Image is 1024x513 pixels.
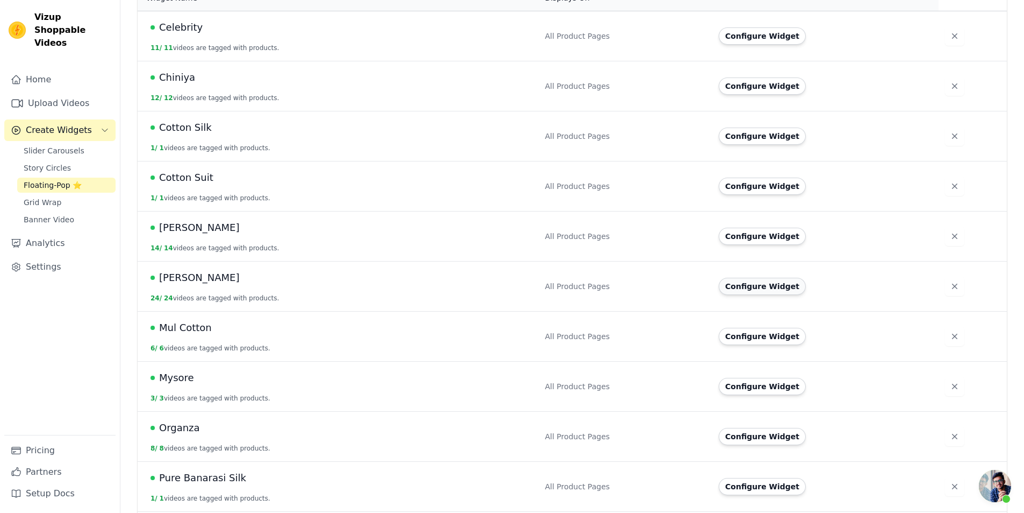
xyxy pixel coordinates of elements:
div: Open chat [979,470,1011,502]
button: Configure Widget [719,78,806,95]
span: 3 [160,395,164,402]
span: 3 / [151,395,157,402]
div: All Product Pages [545,281,706,292]
button: Configure Widget [719,378,806,395]
span: 12 / [151,94,162,102]
span: 1 / [151,144,157,152]
div: All Product Pages [545,181,706,192]
div: All Product Pages [545,81,706,92]
button: Configure Widget [719,278,806,295]
span: 12 [164,94,173,102]
span: Live Published [151,276,155,280]
span: Cotton Suit [159,170,213,185]
button: Delete widget [945,76,964,96]
span: 6 [160,345,164,352]
button: Delete widget [945,327,964,346]
span: Live Published [151,476,155,480]
span: Floating-Pop ⭐ [24,180,82,191]
span: 1 / [151,495,157,502]
span: 1 [160,144,164,152]
a: Slider Carousels [17,143,116,158]
a: Grid Wrap [17,195,116,210]
a: Story Circles [17,160,116,175]
button: 1/ 1videos are tagged with products. [151,494,270,503]
button: Configure Widget [719,178,806,195]
span: Live Published [151,175,155,180]
a: Setup Docs [4,483,116,504]
button: Delete widget [945,427,964,446]
span: 14 [164,244,173,252]
div: All Product Pages [545,231,706,242]
a: Settings [4,256,116,278]
button: Delete widget [945,277,964,296]
span: 11 / [151,44,162,52]
button: 12/ 12videos are tagged with products. [151,94,279,102]
button: 11/ 11videos are tagged with products. [151,44,279,52]
button: 6/ 6videos are tagged with products. [151,344,270,353]
button: 1/ 1videos are tagged with products. [151,194,270,202]
div: All Product Pages [545,381,706,392]
a: Pricing [4,440,116,461]
span: Mul Cotton [159,320,212,335]
span: Chiniya [159,70,195,85]
span: Celebrity [159,20,203,35]
button: Configure Widget [719,328,806,345]
span: 14 / [151,244,162,252]
div: All Product Pages [545,131,706,142]
span: [PERSON_NAME] [159,220,240,235]
span: Live Published [151,376,155,380]
div: All Product Pages [545,431,706,442]
span: 11 [164,44,173,52]
button: Configure Widget [719,27,806,45]
button: Delete widget [945,26,964,46]
button: 24/ 24videos are tagged with products. [151,294,279,303]
button: Delete widget [945,127,964,146]
span: 8 [160,445,164,452]
img: Vizup [9,22,26,39]
a: Floating-Pop ⭐ [17,178,116,193]
span: Grid Wrap [24,197,61,208]
button: Configure Widget [719,428,806,445]
span: Live Published [151,326,155,330]
span: Slider Carousels [24,145,84,156]
button: 1/ 1videos are tagged with products. [151,144,270,152]
button: 8/ 8videos are tagged with products. [151,444,270,453]
span: 8 / [151,445,157,452]
a: Upload Videos [4,93,116,114]
span: Live Published [151,426,155,430]
span: Vizup Shoppable Videos [34,11,111,50]
span: Live Published [151,25,155,30]
span: Organza [159,420,200,435]
span: Live Published [151,75,155,80]
span: Banner Video [24,214,74,225]
span: Story Circles [24,163,71,173]
button: Delete widget [945,177,964,196]
span: Live Published [151,125,155,130]
div: All Product Pages [545,331,706,342]
span: 1 [160,194,164,202]
button: Delete widget [945,477,964,496]
span: Live Published [151,226,155,230]
button: Delete widget [945,227,964,246]
span: Cotton Silk [159,120,212,135]
span: Create Widgets [26,124,92,137]
span: 6 / [151,345,157,352]
a: Partners [4,461,116,483]
div: All Product Pages [545,481,706,492]
div: All Product Pages [545,31,706,41]
span: [PERSON_NAME] [159,270,240,285]
span: Mysore [159,370,194,385]
button: Configure Widget [719,128,806,145]
button: Configure Widget [719,228,806,245]
span: 1 / [151,194,157,202]
span: 24 / [151,294,162,302]
span: 1 [160,495,164,502]
a: Home [4,69,116,90]
span: Pure Banarasi Silk [159,470,246,486]
button: Configure Widget [719,478,806,495]
button: Delete widget [945,377,964,396]
button: 3/ 3videos are tagged with products. [151,394,270,403]
button: Create Widgets [4,120,116,141]
button: 14/ 14videos are tagged with products. [151,244,279,252]
a: Banner Video [17,212,116,227]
